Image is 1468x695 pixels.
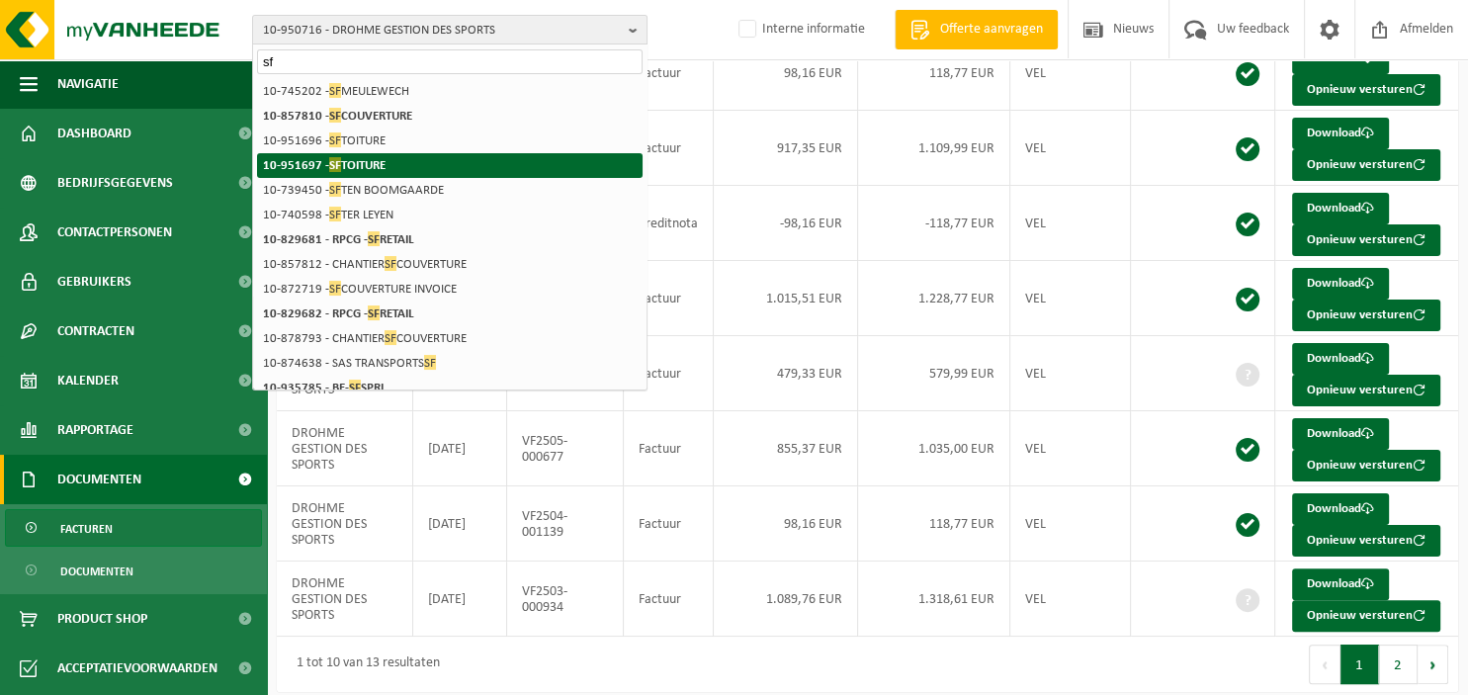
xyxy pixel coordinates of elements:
[257,252,643,277] li: 10-857812 - CHANTIER COUVERTURE
[1292,343,1389,375] a: Download
[385,256,396,271] span: SF
[329,83,341,98] span: SF
[5,552,262,589] a: Documenten
[858,486,1010,562] td: 118,77 EUR
[413,486,508,562] td: [DATE]
[252,15,648,44] button: 10-950716 - DROHME GESTION DES SPORTS
[624,111,714,186] td: Factuur
[858,111,1010,186] td: 1.109,99 EUR
[714,36,858,111] td: 98,16 EUR
[1010,261,1131,336] td: VEL
[624,336,714,411] td: Factuur
[858,411,1010,486] td: 1.035,00 EUR
[714,111,858,186] td: 917,35 EUR
[277,411,413,486] td: DROHME GESTION DES SPORTS
[1010,36,1131,111] td: VEL
[507,411,624,486] td: VF2505-000677
[60,553,133,590] span: Documenten
[329,207,341,221] span: SF
[734,15,865,44] label: Interne informatie
[714,186,858,261] td: -98,16 EUR
[1292,224,1440,256] button: Opnieuw versturen
[714,261,858,336] td: 1.015,51 EUR
[624,186,714,261] td: Creditnota
[1292,600,1440,632] button: Opnieuw versturen
[858,36,1010,111] td: 118,77 EUR
[57,208,172,257] span: Contactpersonen
[624,486,714,562] td: Factuur
[624,562,714,637] td: Factuur
[624,411,714,486] td: Factuur
[57,644,217,693] span: Acceptatievoorwaarden
[349,380,361,394] span: SF
[57,158,173,208] span: Bedrijfsgegevens
[57,109,131,158] span: Dashboard
[257,129,643,153] li: 10-951696 - TOITURE
[858,186,1010,261] td: -118,77 EUR
[714,336,858,411] td: 479,33 EUR
[1292,450,1440,481] button: Opnieuw versturen
[1292,418,1389,450] a: Download
[1292,118,1389,149] a: Download
[385,330,396,345] span: SF
[257,203,643,227] li: 10-740598 - TER LEYEN
[624,261,714,336] td: Factuur
[329,132,341,147] span: SF
[1292,193,1389,224] a: Download
[413,562,508,637] td: [DATE]
[263,16,621,45] span: 10-950716 - DROHME GESTION DES SPORTS
[5,509,262,547] a: Facturen
[329,157,341,172] span: SF
[57,356,119,405] span: Kalender
[329,108,341,123] span: SF
[624,36,714,111] td: Factuur
[1010,486,1131,562] td: VEL
[263,380,387,394] strong: 10-935785 - BE- SPRL
[424,355,436,370] span: SF
[1010,111,1131,186] td: VEL
[1292,74,1440,106] button: Opnieuw versturen
[257,277,643,302] li: 10-872719 - COUVERTURE INVOICE
[1292,300,1440,331] button: Opnieuw versturen
[263,231,414,246] strong: 10-829681 - RPCG - RETAIL
[277,562,413,637] td: DROHME GESTION DES SPORTS
[935,20,1048,40] span: Offerte aanvragen
[57,59,119,109] span: Navigatie
[257,351,643,376] li: 10-874638 - SAS TRANSPORTS
[1309,645,1340,684] button: Previous
[277,486,413,562] td: DROHME GESTION DES SPORTS
[329,281,341,296] span: SF
[1010,186,1131,261] td: VEL
[329,182,341,197] span: SF
[714,411,858,486] td: 855,37 EUR
[413,411,508,486] td: [DATE]
[257,49,643,74] input: Zoeken naar gekoppelde vestigingen
[1010,562,1131,637] td: VEL
[257,178,643,203] li: 10-739450 - TEN BOOMGAARDE
[507,486,624,562] td: VF2504-001139
[1340,645,1379,684] button: 1
[858,336,1010,411] td: 579,99 EUR
[263,108,412,123] strong: 10-857810 - COUVERTURE
[1292,268,1389,300] a: Download
[57,257,131,306] span: Gebruikers
[57,594,147,644] span: Product Shop
[1292,493,1389,525] a: Download
[263,305,414,320] strong: 10-829682 - RPCG - RETAIL
[287,647,440,682] div: 1 tot 10 van 13 resultaten
[1010,336,1131,411] td: VEL
[1292,568,1389,600] a: Download
[57,405,133,455] span: Rapportage
[1379,645,1418,684] button: 2
[507,562,624,637] td: VF2503-000934
[257,79,643,104] li: 10-745202 - MEULEWECH
[257,326,643,351] li: 10-878793 - CHANTIER COUVERTURE
[57,455,141,504] span: Documenten
[1292,375,1440,406] button: Opnieuw versturen
[714,486,858,562] td: 98,16 EUR
[60,510,113,548] span: Facturen
[368,305,380,320] span: SF
[714,562,858,637] td: 1.089,76 EUR
[895,10,1058,49] a: Offerte aanvragen
[263,157,386,172] strong: 10-951697 - TOITURE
